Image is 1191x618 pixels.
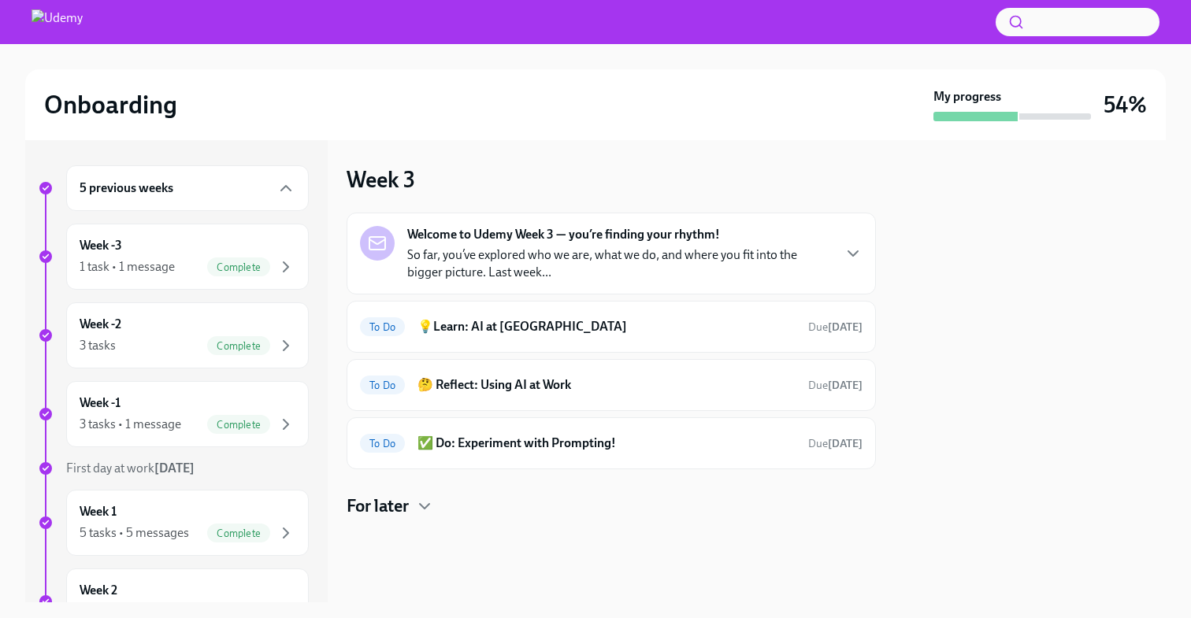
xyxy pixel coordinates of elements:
a: To Do✅ Do: Experiment with Prompting!Due[DATE] [360,431,863,456]
a: Week -13 tasks • 1 messageComplete [38,381,309,447]
strong: My progress [933,88,1001,105]
span: Due [808,320,863,334]
h6: Week -3 [80,237,122,254]
h2: Onboarding [44,89,177,120]
strong: [DATE] [154,461,195,476]
span: Complete [207,419,270,431]
div: 5 previous weeks [66,165,309,211]
span: Complete [207,261,270,273]
div: For later [347,494,876,518]
a: First day at work[DATE] [38,460,309,477]
div: 3 tasks • 1 message [80,416,181,433]
h6: 🤔 Reflect: Using AI at Work [417,376,796,394]
a: Week -23 tasksComplete [38,302,309,368]
h6: 5 previous weeks [80,179,173,197]
span: To Do [360,438,405,450]
div: 3 tasks [80,337,116,354]
span: To Do [360,321,405,333]
img: Udemy [32,9,83,35]
span: Complete [207,527,270,539]
a: To Do🤔 Reflect: Using AI at WorkDue[DATE] [360,372,863,398]
h4: For later [347,494,409,518]
strong: [DATE] [828,320,863,334]
span: Due [808,437,863,450]
div: 1 task • 1 message [80,258,175,276]
p: So far, you’ve explored who we are, what we do, and where you fit into the bigger picture. Last w... [407,246,831,281]
a: To Do💡Learn: AI at [GEOGRAPHIC_DATA]Due[DATE] [360,314,863,339]
h6: Week -1 [80,394,121,412]
h6: 💡Learn: AI at [GEOGRAPHIC_DATA] [417,318,796,335]
h6: ✅ Do: Experiment with Prompting! [417,435,796,452]
span: First day at work [66,461,195,476]
h6: Week -2 [80,316,121,333]
span: Complete [207,340,270,352]
strong: [DATE] [828,437,863,450]
h6: Week 2 [80,582,117,599]
span: To Do [360,379,405,391]
a: Week 15 tasks • 5 messagesComplete [38,490,309,556]
span: Due [808,379,863,392]
strong: [DATE] [828,379,863,392]
strong: Welcome to Udemy Week 3 — you’re finding your rhythm! [407,226,720,243]
h3: 54% [1104,91,1147,119]
a: Week -31 task • 1 messageComplete [38,224,309,290]
div: 5 tasks • 5 messages [80,524,189,542]
span: August 30th, 2025 10:00 [808,436,863,451]
h3: Week 3 [347,165,415,194]
span: August 30th, 2025 10:00 [808,320,863,335]
h6: Week 1 [80,503,117,520]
